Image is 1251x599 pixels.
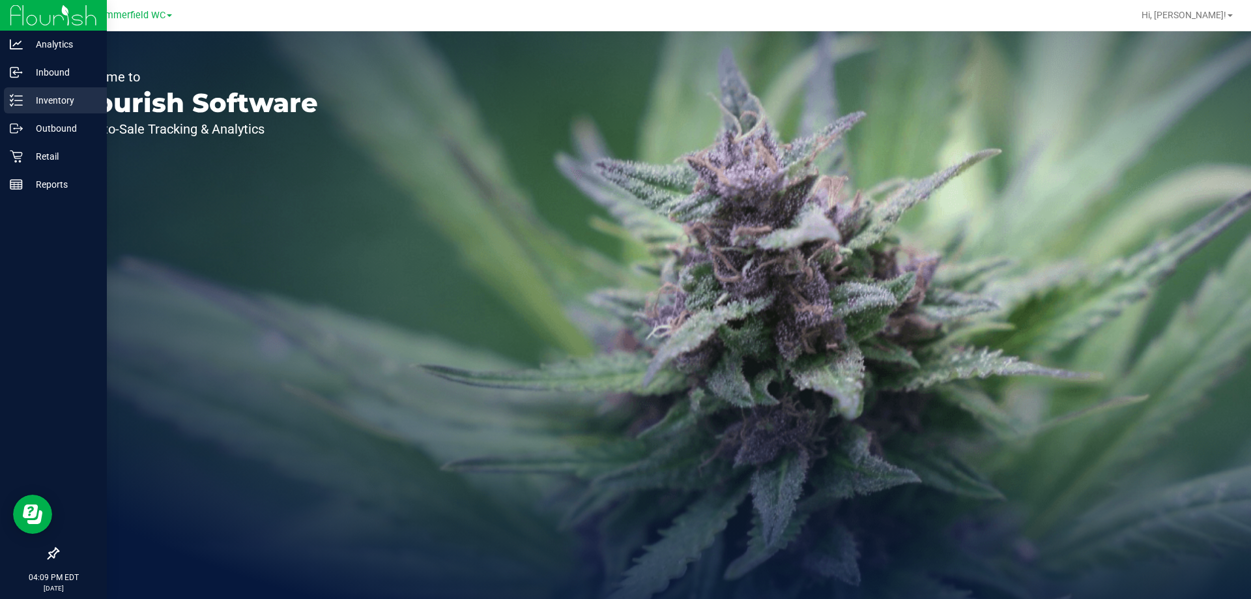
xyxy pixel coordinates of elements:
[10,122,23,135] inline-svg: Outbound
[23,65,101,80] p: Inbound
[6,572,101,583] p: 04:09 PM EDT
[10,178,23,191] inline-svg: Reports
[13,495,52,534] iframe: Resource center
[70,70,318,83] p: Welcome to
[10,66,23,79] inline-svg: Inbound
[94,10,165,21] span: Summerfield WC
[70,123,318,136] p: Seed-to-Sale Tracking & Analytics
[70,90,318,116] p: Flourish Software
[6,583,101,593] p: [DATE]
[10,150,23,163] inline-svg: Retail
[10,94,23,107] inline-svg: Inventory
[23,93,101,108] p: Inventory
[10,38,23,51] inline-svg: Analytics
[23,37,101,52] p: Analytics
[23,177,101,192] p: Reports
[1142,10,1226,20] span: Hi, [PERSON_NAME]!
[23,121,101,136] p: Outbound
[23,149,101,164] p: Retail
